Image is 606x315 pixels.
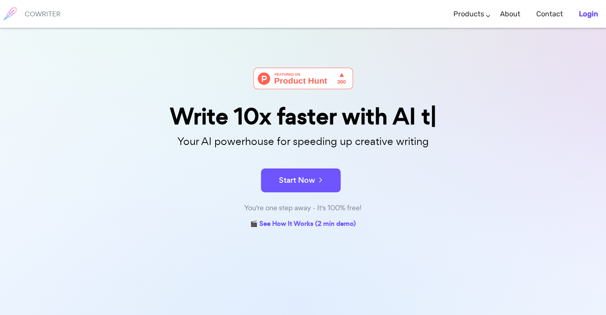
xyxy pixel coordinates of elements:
a: Contact [536,2,563,26]
b: Login [579,10,598,18]
img: Cowriter - Your AI buddy for speeding up creative writing | Product Hunt [253,68,353,89]
div: You're one step away - It's 100% free! [104,202,502,214]
a: Login [579,2,598,26]
h6: COWRITER [25,10,61,18]
p: Your AI powerhouse for speeding up creative writing [104,133,502,150]
a: About [500,2,520,26]
div: Write 10x faster with AI t [104,105,502,128]
button: Start Now [261,168,341,192]
a: 🎬 See How It Works (2 min demo) [250,218,356,231]
a: Products [453,2,484,26]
